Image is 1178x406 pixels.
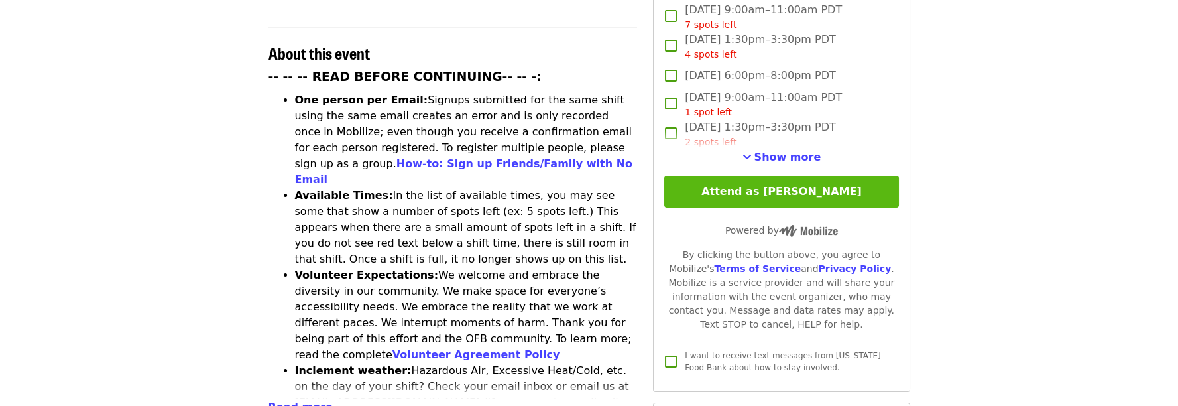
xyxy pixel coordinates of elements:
li: We welcome and embrace the diversity in our community. We make space for everyone’s accessibility... [295,267,638,363]
span: [DATE] 6:00pm–8:00pm PDT [685,68,835,84]
span: 1 spot left [685,107,732,117]
strong: -- -- -- READ BEFORE CONTINUING-- -- -: [268,70,542,84]
a: Terms of Service [714,263,801,274]
span: [DATE] 1:30pm–3:30pm PDT [685,32,835,62]
li: In the list of available times, you may see some that show a number of spots left (ex: 5 spots le... [295,188,638,267]
span: [DATE] 1:30pm–3:30pm PDT [685,119,835,149]
span: About this event [268,41,370,64]
button: Attend as [PERSON_NAME] [664,176,898,208]
span: [DATE] 9:00am–11:00am PDT [685,90,842,119]
div: By clicking the button above, you agree to Mobilize's and . Mobilize is a service provider and wi... [664,248,898,332]
strong: Volunteer Expectations: [295,269,439,281]
span: 7 spots left [685,19,736,30]
span: Powered by [725,225,838,236]
a: Privacy Policy [818,263,891,274]
span: Show more [754,151,821,163]
button: See more timeslots [742,149,821,165]
span: I want to receive text messages from [US_STATE] Food Bank about how to stay involved. [685,351,880,372]
span: 4 spots left [685,49,736,60]
img: Powered by Mobilize [779,225,838,237]
li: Signups submitted for the same shift using the same email creates an error and is only recorded o... [295,92,638,188]
span: [DATE] 9:00am–11:00am PDT [685,2,842,32]
a: Volunteer Agreement Policy [392,348,560,361]
span: 2 spots left [685,137,736,147]
strong: One person per Email: [295,94,428,106]
a: How-to: Sign up Friends/Family with No Email [295,157,633,186]
strong: Inclement weather: [295,364,412,377]
strong: Available Times: [295,189,393,202]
